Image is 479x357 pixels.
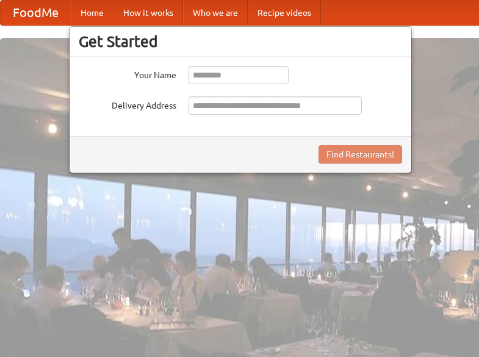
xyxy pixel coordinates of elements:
[319,145,402,164] button: Find Restaurants!
[1,1,71,25] a: FoodMe
[79,32,402,51] h3: Get Started
[183,1,248,25] a: Who we are
[79,66,176,81] label: Your Name
[79,96,176,112] label: Delivery Address
[71,1,113,25] a: Home
[248,1,321,25] a: Recipe videos
[113,1,183,25] a: How it works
